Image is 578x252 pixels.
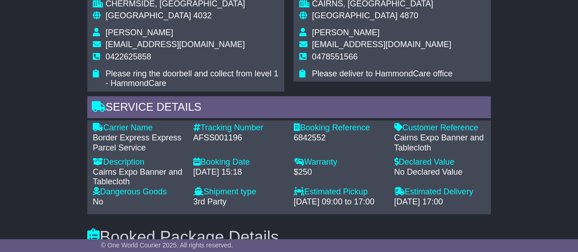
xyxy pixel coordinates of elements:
[394,187,485,197] div: Estimated Delivery
[400,11,418,20] span: 4870
[93,123,184,133] div: Carrier Name
[193,187,285,197] div: Shipment type
[293,167,385,177] div: $250
[93,167,184,187] div: Cairns Expo Banner and Tablecloth
[193,197,227,206] span: 3rd Party
[312,11,397,20] span: [GEOGRAPHIC_DATA]
[93,197,103,206] span: No
[312,28,379,37] span: [PERSON_NAME]
[106,69,278,88] span: Please ring the doorbell and collect from level 1 - HammondCare
[293,123,385,133] div: Booking Reference
[193,167,285,177] div: [DATE] 15:18
[193,11,212,20] span: 4032
[293,133,385,143] div: 6842552
[106,52,151,61] span: 0422625858
[193,133,285,143] div: AFSS001196
[193,123,285,133] div: Tracking Number
[93,133,184,153] div: Border Express Express Parcel Service
[293,187,385,197] div: Estimated Pickup
[394,197,485,207] div: [DATE] 17:00
[87,96,491,121] div: Service Details
[293,197,385,207] div: [DATE] 09:00 to 17:00
[312,52,357,61] span: 0478551566
[87,228,491,246] h3: Booked Package Details
[106,40,245,49] span: [EMAIL_ADDRESS][DOMAIN_NAME]
[106,11,191,20] span: [GEOGRAPHIC_DATA]
[293,157,385,167] div: Warranty
[394,123,485,133] div: Customer Reference
[101,241,233,249] span: © One World Courier 2025. All rights reserved.
[93,187,184,197] div: Dangerous Goods
[193,157,285,167] div: Booking Date
[394,167,485,177] div: No Declared Value
[312,69,452,78] span: Please deliver to HammondCare office
[106,28,173,37] span: [PERSON_NAME]
[394,133,485,153] div: Cairns Expo Banner and Tablecloth
[312,40,451,49] span: [EMAIL_ADDRESS][DOMAIN_NAME]
[394,157,485,167] div: Declared Value
[93,157,184,167] div: Description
